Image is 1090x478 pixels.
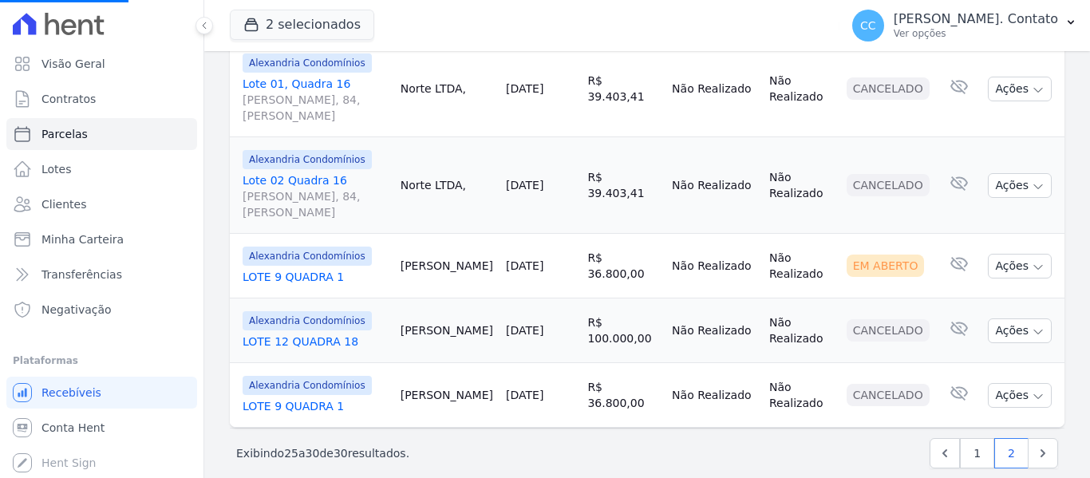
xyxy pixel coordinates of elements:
button: Ações [988,318,1052,343]
td: Não Realizado [763,137,840,234]
td: Não Realizado [763,41,840,137]
button: 2 selecionados [230,10,374,40]
a: LOTE 9 QUADRA 1 [243,269,388,285]
a: Lote 02 Quadra 16[PERSON_NAME], 84, [PERSON_NAME] [243,172,388,220]
span: Minha Carteira [41,231,124,247]
p: Exibindo a de resultados. [236,445,409,461]
td: Norte LTDA, [394,41,500,137]
a: [DATE] [506,324,543,337]
span: [PERSON_NAME], 84, [PERSON_NAME] [243,92,388,124]
a: Lote 01, Quadra 16[PERSON_NAME], 84, [PERSON_NAME] [243,76,388,124]
td: Não Realizado [665,137,763,234]
a: 2 [994,438,1029,468]
span: Transferências [41,267,122,282]
a: Contratos [6,83,197,115]
span: CC [860,20,876,31]
a: [DATE] [506,179,543,192]
a: Recebíveis [6,377,197,409]
p: Ver opções [894,27,1058,40]
div: Cancelado [847,174,930,196]
span: [PERSON_NAME], 84, [PERSON_NAME] [243,188,388,220]
td: Não Realizado [665,234,763,298]
a: Previous [930,438,960,468]
td: Não Realizado [665,41,763,137]
a: Minha Carteira [6,223,197,255]
span: 25 [284,447,298,460]
a: Negativação [6,294,197,326]
td: [PERSON_NAME] [394,363,500,428]
td: R$ 36.800,00 [581,234,665,298]
td: [PERSON_NAME] [394,298,500,363]
span: Contratos [41,91,96,107]
span: Clientes [41,196,86,212]
td: Não Realizado [665,363,763,428]
td: Não Realizado [665,298,763,363]
td: R$ 100.000,00 [581,298,665,363]
div: Cancelado [847,384,930,406]
span: 30 [306,447,320,460]
span: 30 [334,447,348,460]
span: Alexandria Condomínios [243,247,372,266]
a: Next [1028,438,1058,468]
button: Ações [988,254,1052,279]
a: LOTE 12 QUADRA 18 [243,334,388,350]
td: Não Realizado [763,298,840,363]
span: Negativação [41,302,112,318]
p: [PERSON_NAME]. Contato [894,11,1058,27]
a: Parcelas [6,118,197,150]
span: Recebíveis [41,385,101,401]
td: R$ 39.403,41 [581,41,665,137]
span: Alexandria Condomínios [243,311,372,330]
a: [DATE] [506,82,543,95]
div: Plataformas [13,351,191,370]
td: R$ 36.800,00 [581,363,665,428]
div: Cancelado [847,319,930,342]
div: Em Aberto [847,255,925,277]
td: R$ 39.403,41 [581,137,665,234]
button: Ações [988,173,1052,198]
span: Conta Hent [41,420,105,436]
span: Alexandria Condomínios [243,150,372,169]
a: Visão Geral [6,48,197,80]
span: Alexandria Condomínios [243,376,372,395]
span: Alexandria Condomínios [243,53,372,73]
a: [DATE] [506,389,543,401]
td: [PERSON_NAME] [394,234,500,298]
button: Ações [988,77,1052,101]
button: CC [PERSON_NAME]. Contato Ver opções [839,3,1090,48]
div: Cancelado [847,77,930,100]
a: [DATE] [506,259,543,272]
a: Lotes [6,153,197,185]
span: Visão Geral [41,56,105,72]
td: Não Realizado [763,234,840,298]
td: Norte LTDA, [394,137,500,234]
a: Transferências [6,259,197,290]
a: 1 [960,438,994,468]
span: Parcelas [41,126,88,142]
span: Lotes [41,161,72,177]
a: LOTE 9 QUADRA 1 [243,398,388,414]
td: Não Realizado [763,363,840,428]
button: Ações [988,383,1052,408]
a: Clientes [6,188,197,220]
a: Conta Hent [6,412,197,444]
